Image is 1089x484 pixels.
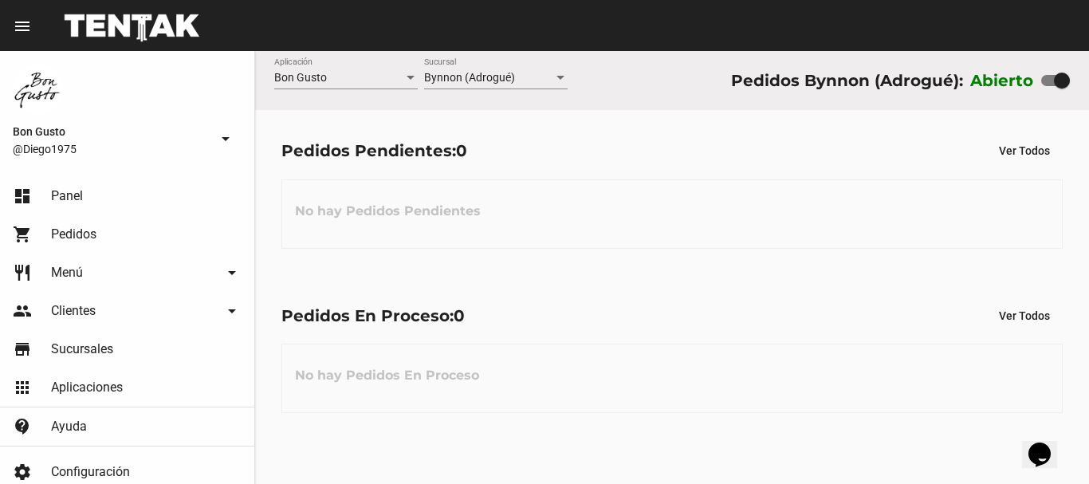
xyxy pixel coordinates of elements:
mat-icon: apps [13,378,32,397]
mat-icon: store [13,340,32,359]
div: Pedidos En Proceso: [281,303,465,329]
span: Bynnon (Adrogué) [424,71,515,84]
span: Clientes [51,303,96,319]
div: Pedidos Bynnon (Adrogué): [731,68,963,93]
span: Configuración [51,464,130,480]
h3: No hay Pedidos En Proceso [282,352,492,399]
mat-icon: arrow_drop_down [222,301,242,321]
span: @Diego1975 [13,141,210,157]
mat-icon: arrow_drop_down [216,129,235,148]
mat-icon: arrow_drop_down [222,263,242,282]
span: Sucursales [51,341,113,357]
span: 0 [456,141,467,160]
mat-icon: restaurant [13,263,32,282]
span: Ver Todos [999,309,1050,322]
mat-icon: shopping_cart [13,225,32,244]
span: Menú [51,265,83,281]
mat-icon: people [13,301,32,321]
mat-icon: menu [13,17,32,36]
button: Ver Todos [986,301,1063,330]
div: Pedidos Pendientes: [281,138,467,163]
span: Bon Gusto [13,122,210,141]
span: Bon Gusto [274,71,327,84]
mat-icon: contact_support [13,417,32,436]
span: 0 [454,306,465,325]
span: Aplicaciones [51,380,123,395]
mat-icon: settings [13,462,32,482]
mat-icon: dashboard [13,187,32,206]
h3: No hay Pedidos Pendientes [282,187,493,235]
span: Panel [51,188,83,204]
span: Ayuda [51,419,87,435]
label: Abierto [970,68,1034,93]
button: Ver Todos [986,136,1063,165]
span: Pedidos [51,226,96,242]
iframe: chat widget [1022,420,1073,468]
img: 8570adf9-ca52-4367-b116-ae09c64cf26e.jpg [13,64,64,115]
span: Ver Todos [999,144,1050,157]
